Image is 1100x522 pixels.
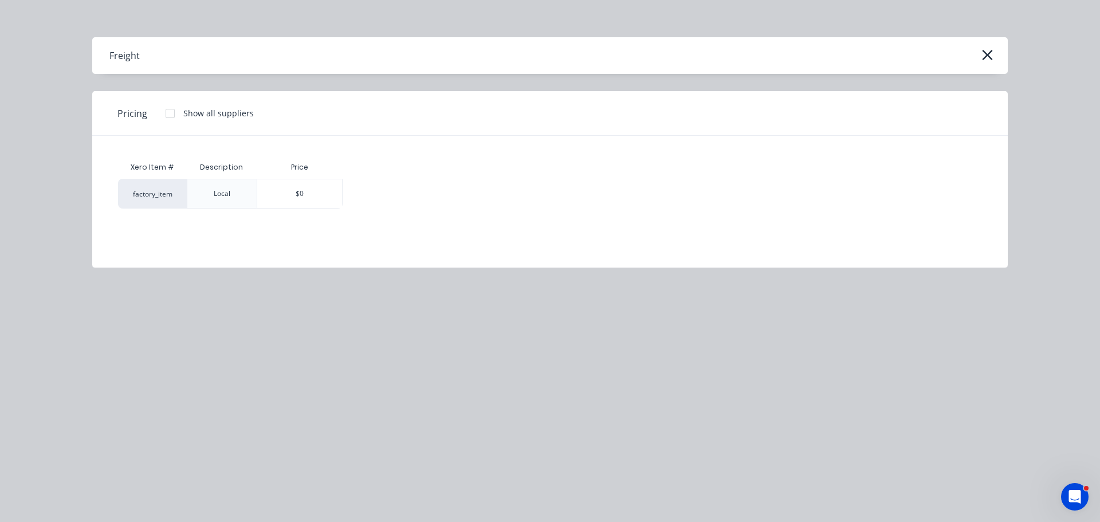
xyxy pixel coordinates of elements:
div: Show all suppliers [183,107,254,119]
div: $0 [257,179,342,208]
iframe: Intercom live chat [1061,483,1089,511]
div: Description [191,153,252,182]
div: Price [257,156,343,179]
div: Xero Item # [118,156,187,179]
div: Freight [109,49,140,62]
div: factory_item [118,179,187,209]
span: Pricing [117,107,147,120]
div: Local [214,189,230,199]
